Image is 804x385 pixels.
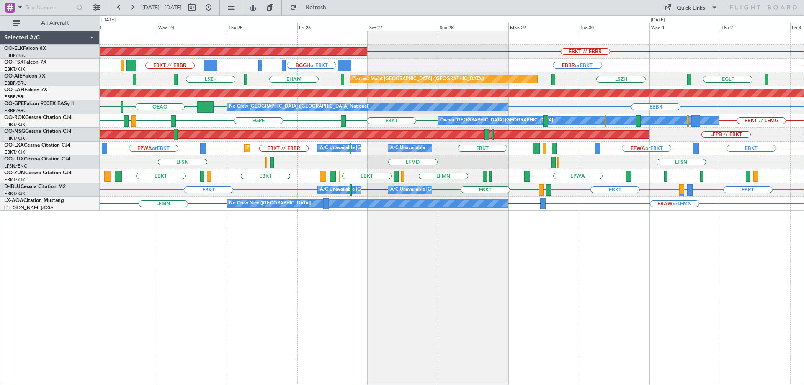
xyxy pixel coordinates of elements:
span: OO-LAH [4,88,24,93]
a: EBBR/BRU [4,52,27,59]
div: A/C Unavailable [GEOGRAPHIC_DATA] ([GEOGRAPHIC_DATA] National) [320,142,476,155]
a: LFSN/ENC [4,163,27,169]
a: EBBR/BRU [4,94,27,100]
a: OO-ZUNCessna Citation CJ4 [4,171,72,176]
a: OO-LAHFalcon 7X [4,88,47,93]
input: Trip Number [26,1,74,14]
div: Wed 24 [157,23,227,31]
div: Tue 23 [86,23,156,31]
div: Tue 30 [579,23,649,31]
span: D-IBLU [4,184,21,189]
span: OO-ZUN [4,171,25,176]
a: [PERSON_NAME]/QSA [4,204,54,211]
span: OO-LXA [4,143,24,148]
span: OO-AIE [4,74,22,79]
a: EBBR/BRU [4,80,27,86]
div: [DATE] [101,17,116,24]
button: Refresh [286,1,336,14]
div: No Crew [GEOGRAPHIC_DATA] ([GEOGRAPHIC_DATA] National) [229,101,369,113]
div: Thu 2 [720,23,790,31]
span: OO-LUX [4,157,24,162]
a: EBKT/KJK [4,177,25,183]
span: OO-ELK [4,46,23,51]
a: OO-FSXFalcon 7X [4,60,46,65]
div: Thu 25 [227,23,297,31]
div: Quick Links [677,4,705,13]
span: Refresh [299,5,334,10]
div: Wed 1 [649,23,720,31]
a: OO-ROKCessna Citation CJ4 [4,115,72,120]
div: A/C Unavailable [GEOGRAPHIC_DATA]-[GEOGRAPHIC_DATA] [390,183,524,196]
div: Planned Maint [GEOGRAPHIC_DATA] ([GEOGRAPHIC_DATA]) [352,73,484,85]
div: Fri 26 [297,23,368,31]
a: OO-LUXCessna Citation CJ4 [4,157,70,162]
div: Mon 29 [508,23,579,31]
a: OO-AIEFalcon 7X [4,74,45,79]
div: No Crew Nice ([GEOGRAPHIC_DATA]) [229,197,311,210]
span: [DATE] - [DATE] [142,4,182,11]
div: Sun 28 [438,23,508,31]
a: LX-AOACitation Mustang [4,198,64,203]
div: A/C Unavailable [GEOGRAPHIC_DATA] ([GEOGRAPHIC_DATA] National) [320,183,476,196]
a: EBKT/KJK [4,149,25,155]
div: [DATE] [651,17,665,24]
div: A/C Unavailable [390,142,425,155]
a: EBKT/KJK [4,121,25,128]
span: OO-NSG [4,129,25,134]
a: EBKT/KJK [4,66,25,72]
button: All Aircraft [9,16,91,30]
span: All Aircraft [22,20,88,26]
div: Planned Maint Kortrijk-[GEOGRAPHIC_DATA] [247,142,344,155]
a: OO-ELKFalcon 8X [4,46,46,51]
span: OO-GPE [4,101,24,106]
span: OO-ROK [4,115,25,120]
button: Quick Links [660,1,722,14]
a: EBBR/BRU [4,108,27,114]
a: OO-LXACessna Citation CJ4 [4,143,70,148]
span: OO-FSX [4,60,23,65]
a: D-IBLUCessna Citation M2 [4,184,66,189]
span: LX-AOA [4,198,23,203]
div: Owner [GEOGRAPHIC_DATA]-[GEOGRAPHIC_DATA] [440,114,553,127]
a: EBKT/KJK [4,135,25,142]
a: EBKT/KJK [4,191,25,197]
div: Sat 27 [368,23,438,31]
a: OO-GPEFalcon 900EX EASy II [4,101,74,106]
a: OO-NSGCessna Citation CJ4 [4,129,72,134]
